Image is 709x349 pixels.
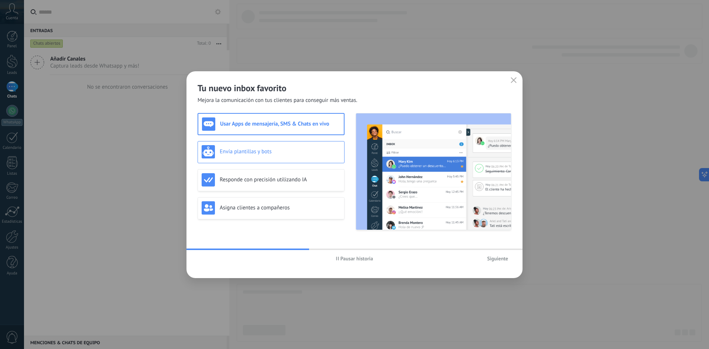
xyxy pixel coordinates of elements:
[198,82,511,94] h2: Tu nuevo inbox favorito
[340,256,373,261] span: Pausar historia
[333,253,377,264] button: Pausar historia
[198,97,357,104] span: Mejora la comunicación con tus clientes para conseguir más ventas.
[220,120,340,127] h3: Usar Apps de mensajería, SMS & Chats en vivo
[487,256,508,261] span: Siguiente
[220,176,340,183] h3: Responde con precisión utilizando IA
[484,253,511,264] button: Siguiente
[220,204,340,211] h3: Asigna clientes a compañeros
[220,148,340,155] h3: Envía plantillas y bots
